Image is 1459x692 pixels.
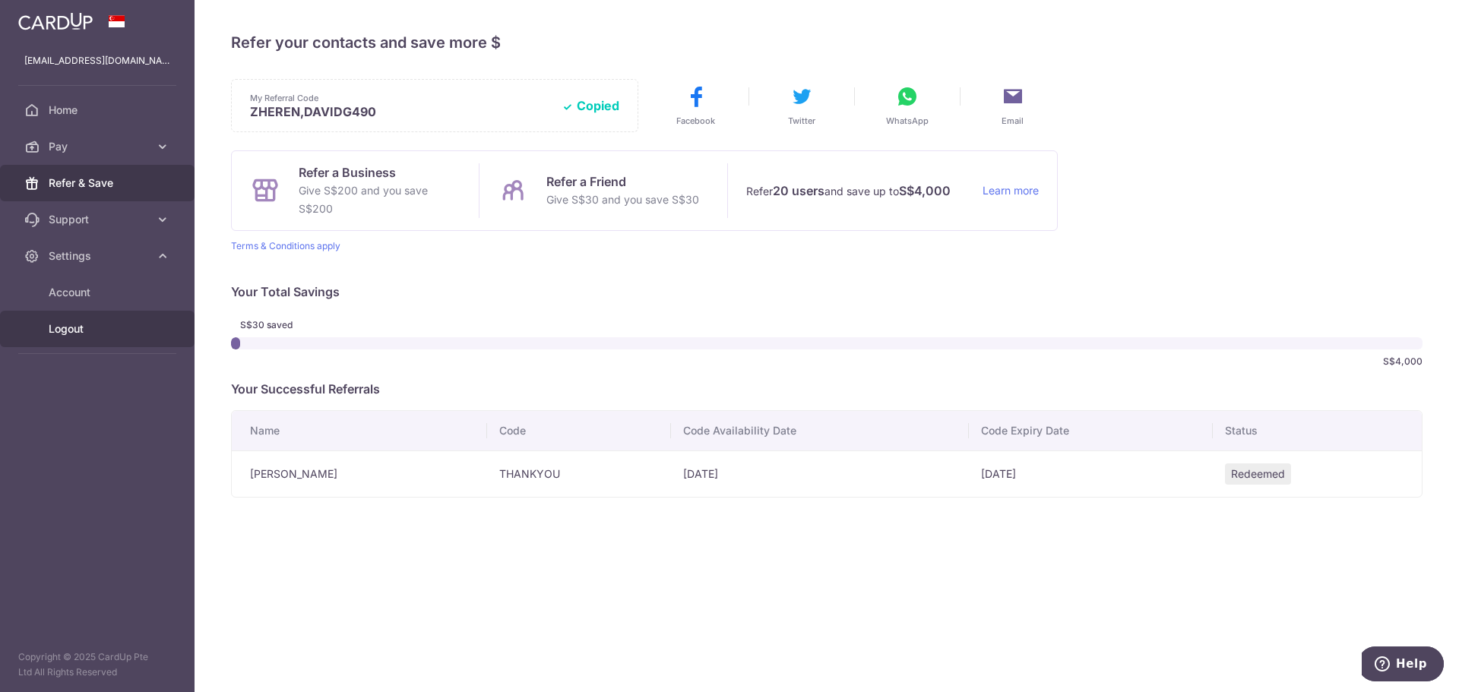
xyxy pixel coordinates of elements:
[49,175,149,191] span: Refer & Save
[240,319,319,331] span: S$30 saved
[1383,355,1423,368] span: S$4,000
[969,411,1213,450] th: Code Expiry Date
[746,182,970,201] p: Refer and save up to
[546,172,699,191] p: Refer a Friend
[231,283,1423,301] p: Your Total Savings
[886,115,929,127] span: WhatsApp
[250,104,549,119] p: ZHEREN,DAVIDG490
[671,411,969,450] th: Code Availability Date
[231,30,1423,55] h4: Refer your contacts and save more $
[969,450,1213,497] td: [DATE]
[968,84,1058,127] button: Email
[49,285,149,300] span: Account
[49,139,149,154] span: Pay
[24,53,170,68] p: [EMAIL_ADDRESS][DOMAIN_NAME]
[1002,115,1024,127] span: Email
[49,212,149,227] span: Support
[651,84,741,127] button: Facebook
[676,115,715,127] span: Facebook
[546,191,699,209] p: Give S$30 and you save S$30
[231,380,1423,398] p: Your Successful Referrals
[49,321,149,337] span: Logout
[250,92,549,104] p: My Referral Code
[299,182,460,218] p: Give S$200 and you save S$200
[1213,411,1422,450] th: Status
[232,450,487,497] td: [PERSON_NAME]
[862,84,952,127] button: WhatsApp
[562,98,619,113] button: Copied
[757,84,847,127] button: Twitter
[34,11,65,24] span: Help
[232,411,487,450] th: Name
[899,182,951,200] strong: S$4,000
[671,450,969,497] td: [DATE]
[299,163,460,182] p: Refer a Business
[18,12,93,30] img: CardUp
[487,411,672,450] th: Code
[49,248,149,264] span: Settings
[1362,646,1444,684] iframe: Opens a widget where you can find more information
[1225,463,1291,485] span: Redeemed
[983,182,1039,201] a: Learn more
[487,450,672,497] td: THANKYOU
[49,103,149,118] span: Home
[788,115,815,127] span: Twitter
[231,240,340,251] a: Terms & Conditions apply
[773,182,824,200] strong: 20 users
